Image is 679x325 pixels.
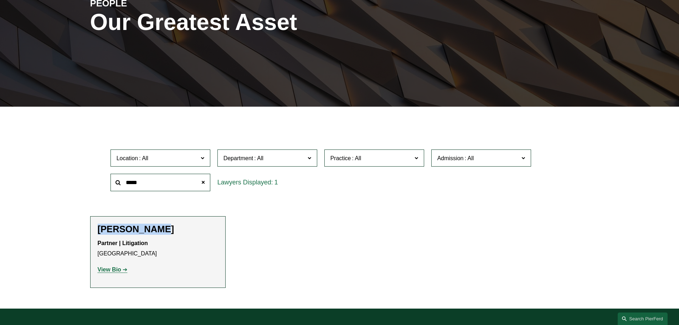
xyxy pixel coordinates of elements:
strong: Partner | Litigation [98,240,148,246]
span: Location [117,155,138,161]
span: Department [223,155,253,161]
span: 1 [274,179,278,186]
p: [GEOGRAPHIC_DATA] [98,238,218,259]
span: Practice [330,155,351,161]
strong: View Bio [98,266,121,273]
h1: Our Greatest Asset [90,9,423,35]
a: View Bio [98,266,128,273]
h2: [PERSON_NAME] [98,224,218,235]
span: Admission [437,155,464,161]
a: Search this site [618,313,668,325]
